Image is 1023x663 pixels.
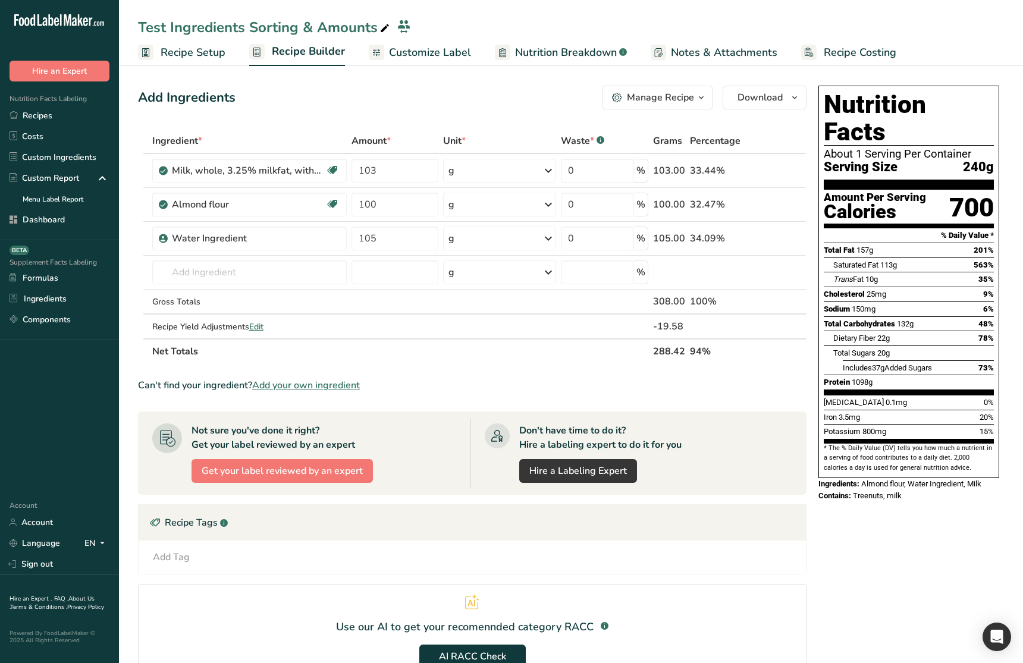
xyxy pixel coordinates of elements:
div: Add Tag [153,550,190,564]
span: Protein [824,378,850,387]
h1: Nutrition Facts [824,91,994,146]
span: Nutrition Breakdown [515,45,617,61]
span: 3.5mg [839,413,860,422]
div: 105.00 [653,231,685,246]
section: % Daily Value * [824,228,994,243]
span: 563% [974,260,994,269]
span: 240g [963,160,994,175]
button: Manage Recipe [602,86,713,109]
div: BETA [10,246,29,255]
div: Test Ingredients Sorting & Amounts [138,17,392,38]
div: EN [84,536,109,551]
span: Download [738,90,783,105]
span: Serving Size [824,160,898,175]
a: Nutrition Breakdown [495,39,627,66]
span: Ingredients: [818,479,859,488]
span: Dietary Fiber [833,334,875,343]
button: Get your label reviewed by an expert [192,459,373,483]
div: 103.00 [653,164,685,178]
span: Recipe Setup [161,45,225,61]
span: 78% [978,334,994,343]
section: * The % Daily Value (DV) tells you how much a nutrient in a serving of food contributes to a dail... [824,444,994,473]
span: Grams [653,134,682,148]
div: Custom Report [10,172,79,184]
span: Cholesterol [824,290,865,298]
div: Almond flour [172,197,321,212]
div: g [448,197,454,212]
span: 22g [877,334,890,343]
div: Waste [561,134,604,148]
span: Amount [352,134,391,148]
span: Iron [824,413,837,422]
a: FAQ . [54,595,68,603]
div: About 1 Serving Per Container [824,148,994,160]
a: Privacy Policy [67,603,104,611]
a: Hire an Expert . [10,595,52,603]
div: Add Ingredients [138,88,236,108]
span: Percentage [690,134,740,148]
span: Recipe Builder [272,43,345,59]
div: Open Intercom Messenger [983,623,1011,651]
span: 25mg [867,290,886,298]
i: Trans [833,275,853,284]
span: Edit [249,321,263,332]
div: g [448,231,454,246]
div: Milk, whole, 3.25% milkfat, without added vitamin A and [MEDICAL_DATA] [172,164,321,178]
div: Not sure you've done it right? Get your label reviewed by an expert [192,423,355,452]
div: Manage Recipe [627,90,694,105]
span: 48% [978,319,994,328]
a: Hire a Labeling Expert [519,459,637,483]
span: 10g [865,275,878,284]
div: Gross Totals [152,296,347,308]
span: Saturated Fat [833,260,878,269]
div: Don't have time to do it? Hire a labeling expert to do it for you [519,423,682,452]
span: Notes & Attachments [671,45,777,61]
span: 113g [880,260,897,269]
div: Recipe Yield Adjustments [152,320,347,333]
a: About Us . [10,595,95,611]
span: Customize Label [389,45,471,61]
span: 0% [984,398,994,407]
span: Total Fat [824,246,855,254]
span: Ingredient [152,134,202,148]
div: Water Ingredient [172,231,321,246]
div: 34.09% [690,231,750,246]
div: 33.44% [690,164,750,178]
span: 20% [980,413,994,422]
span: 150mg [852,304,875,313]
a: Customize Label [369,39,471,66]
button: Hire an Expert [10,61,109,81]
span: [MEDICAL_DATA] [824,398,884,407]
span: 35% [978,275,994,284]
div: 100.00 [653,197,685,212]
span: Treenuts, milk [853,491,902,500]
span: Almond flour, Water Ingredient, Milk [861,479,981,488]
div: Powered By FoodLabelMaker © 2025 All Rights Reserved [10,630,109,644]
span: Unit [443,134,466,148]
span: 1098g [852,378,873,387]
span: Sodium [824,304,850,313]
span: Get your label reviewed by an expert [202,464,363,478]
a: Recipe Setup [138,39,225,66]
th: Net Totals [150,338,651,363]
span: 20g [877,348,890,357]
span: 201% [974,246,994,254]
div: g [448,164,454,178]
span: Total Sugars [833,348,875,357]
a: Terms & Conditions . [10,603,67,611]
span: 15% [980,427,994,436]
a: Recipe Costing [801,39,896,66]
span: 800mg [862,427,886,436]
div: Amount Per Serving [824,192,926,203]
a: Notes & Attachments [651,39,777,66]
span: Total Carbohydrates [824,319,895,328]
a: Language [10,533,60,554]
span: Contains: [818,491,851,500]
div: g [448,265,454,279]
button: Download [723,86,807,109]
span: 9% [983,290,994,298]
div: -19.58 [653,319,685,334]
div: Calories [824,203,926,221]
div: Recipe Tags [139,505,806,541]
th: 288.42 [651,338,688,363]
